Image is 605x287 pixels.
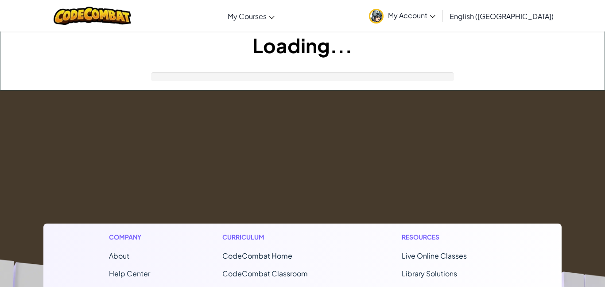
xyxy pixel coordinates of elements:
[54,7,131,25] img: CodeCombat logo
[223,4,279,28] a: My Courses
[109,251,129,260] a: About
[109,269,150,278] a: Help Center
[109,232,150,242] h1: Company
[450,12,554,21] span: English ([GEOGRAPHIC_DATA])
[228,12,267,21] span: My Courses
[222,269,308,278] a: CodeCombat Classroom
[402,269,457,278] a: Library Solutions
[445,4,558,28] a: English ([GEOGRAPHIC_DATA])
[0,31,605,59] h1: Loading...
[388,11,435,20] span: My Account
[222,251,292,260] span: CodeCombat Home
[402,232,496,242] h1: Resources
[365,2,440,30] a: My Account
[402,251,467,260] a: Live Online Classes
[369,9,384,24] img: avatar
[222,232,330,242] h1: Curriculum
